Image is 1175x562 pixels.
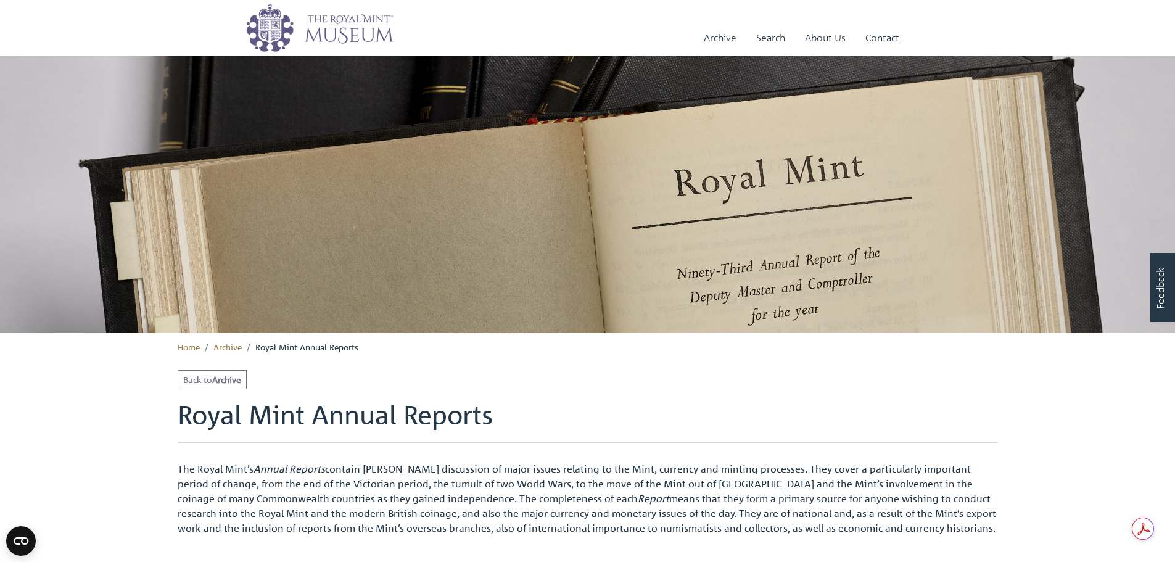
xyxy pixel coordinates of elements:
a: Archive [704,20,736,56]
a: Search [756,20,785,56]
a: Would you like to provide feedback? [1150,253,1175,322]
a: Contact [865,20,899,56]
a: About Us [805,20,846,56]
button: Open CMP widget [6,526,36,556]
em: Annual Reports [254,463,325,475]
span: Royal Mint Annual Reports [255,341,358,352]
a: Home [178,341,200,352]
h1: Royal Mint Annual Reports [178,399,998,442]
a: Back toArchive [178,370,247,389]
span: Feedback [1152,267,1167,308]
strong: Archive [212,374,241,385]
a: Archive [213,341,242,352]
p: The Royal Mint’s contain [PERSON_NAME] discussion of major issues relating to the Mint, currency ... [178,461,998,535]
em: Report [638,492,669,505]
img: logo_wide.png [245,3,394,52]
